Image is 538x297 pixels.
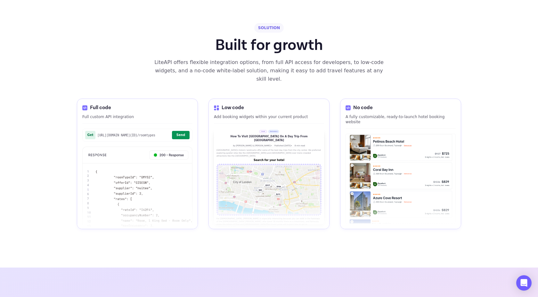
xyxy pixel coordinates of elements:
[295,144,305,147] li: 8 min read
[259,130,267,133] span: travel
[274,144,291,147] li: Published [DATE]
[216,217,322,229] p: For [DEMOGRAPHIC_DATA], [PERSON_NAME] is especially interesting because you can walk in the foots...
[268,130,279,133] span: Destinations
[216,158,322,162] h6: Search for your hotel
[214,114,324,119] p: Add booking widgets within your current product
[233,144,270,147] li: by [PERSON_NAME] & [PERSON_NAME]
[216,135,322,142] h6: How To Visit [GEOGRAPHIC_DATA] On A Day Trip From [GEOGRAPHIC_DATA]
[346,134,455,223] img: Hotel Card
[154,58,384,83] div: LiteAPI offers flexible integration options, from full API access for developers, to low-code wid...
[216,148,322,157] p: [GEOGRAPHIC_DATA]'s historic landmarks offer some of the best day trips from the city center. We ...
[346,114,456,124] p: A fully customizable, ready-to-launch hotel booking website
[516,275,532,291] div: Open Intercom Messenger
[215,38,323,53] h1: Built for growth
[346,105,351,110] img: Code Icon
[90,104,111,112] span: Full code
[82,114,192,119] p: Full custom API integration
[97,133,170,137] span: [URL][DOMAIN_NAME] {ID} /roomtypes
[216,164,322,216] img: Map Placeholder
[254,23,284,33] div: SOLUTION
[353,104,373,112] span: No code
[172,131,190,139] button: Send
[85,131,95,139] span: Get
[82,105,87,110] img: Code Icon
[222,104,244,112] span: Low code
[214,105,219,110] img: Code Icon
[82,147,192,253] img: API Integration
